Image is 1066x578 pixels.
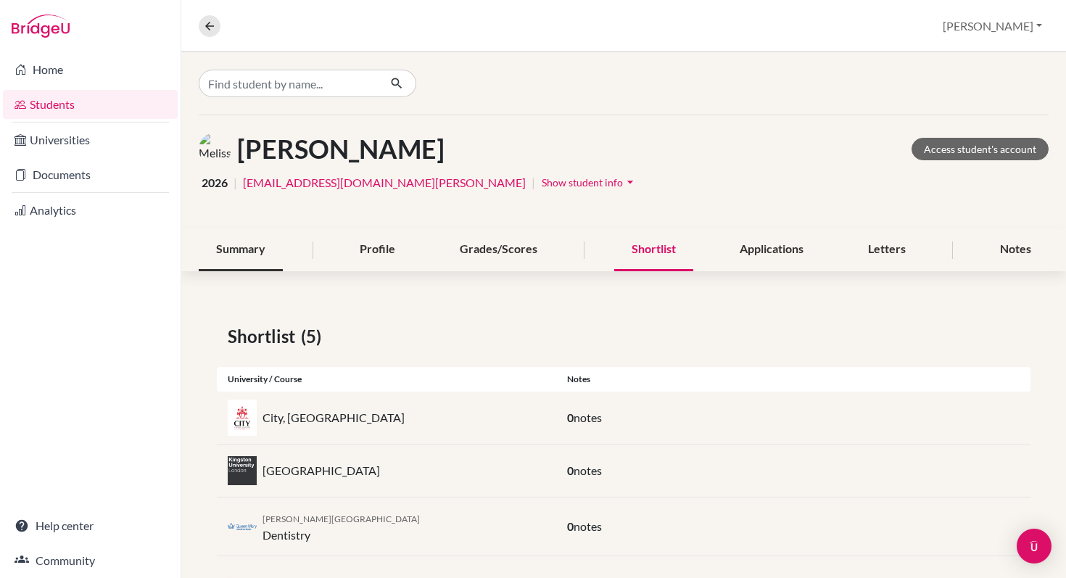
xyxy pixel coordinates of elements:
img: Bridge-U [12,15,70,38]
div: Notes [983,228,1049,271]
a: Community [3,546,178,575]
p: City, [GEOGRAPHIC_DATA] [263,409,405,426]
span: | [234,174,237,191]
span: notes [574,463,602,477]
span: [PERSON_NAME][GEOGRAPHIC_DATA] [263,513,420,524]
span: 0 [567,463,574,477]
div: Summary [199,228,283,271]
a: Documents [3,160,178,189]
button: Show student infoarrow_drop_down [541,171,638,194]
div: University / Course [217,373,556,386]
div: Notes [556,373,1031,386]
a: Access student's account [912,138,1049,160]
span: | [532,174,535,191]
span: 2026 [202,174,228,191]
a: Analytics [3,196,178,225]
input: Find student by name... [199,70,379,97]
button: [PERSON_NAME] [936,12,1049,40]
span: 0 [567,410,574,424]
a: Home [3,55,178,84]
span: notes [574,410,602,424]
span: Shortlist [228,323,301,350]
div: Letters [851,228,923,271]
span: 0 [567,519,574,533]
span: notes [574,519,602,533]
a: [EMAIL_ADDRESS][DOMAIN_NAME][PERSON_NAME] [243,174,526,191]
span: Show student info [542,176,623,189]
h1: [PERSON_NAME] [237,133,445,165]
img: gb_q50_9s05k4nf.png [228,521,257,532]
a: Universities [3,125,178,154]
a: Students [3,90,178,119]
div: Applications [722,228,821,271]
a: Help center [3,511,178,540]
div: Shortlist [614,228,693,271]
div: Open Intercom Messenger [1017,529,1051,563]
img: gb_k84_ck8f2tte.jpeg [228,456,257,485]
img: gb_c60_yqmnojjt.jpeg [228,400,257,436]
div: Grades/Scores [442,228,555,271]
div: Dentistry [263,509,420,544]
i: arrow_drop_down [623,175,637,189]
p: [GEOGRAPHIC_DATA] [263,462,380,479]
span: (5) [301,323,327,350]
img: Melissa Stroobants's avatar [199,133,231,165]
div: Profile [342,228,413,271]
